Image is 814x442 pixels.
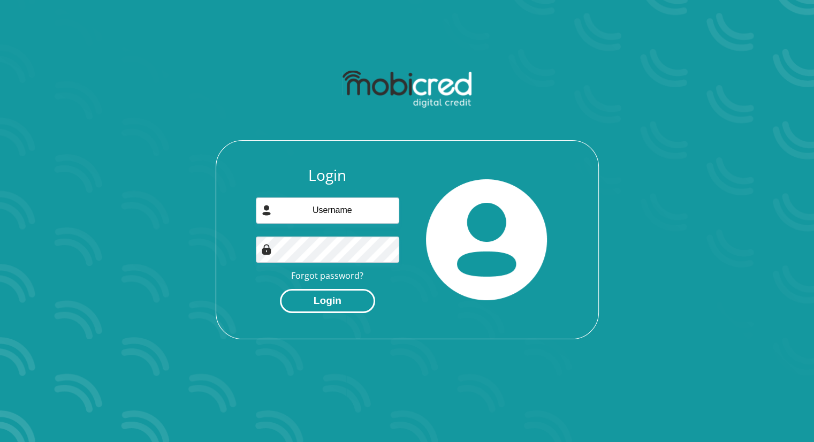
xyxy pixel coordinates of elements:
[343,71,471,108] img: mobicred logo
[256,166,399,185] h3: Login
[291,270,363,281] a: Forgot password?
[280,289,375,313] button: Login
[261,205,272,216] img: user-icon image
[256,197,399,224] input: Username
[261,244,272,255] img: Image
